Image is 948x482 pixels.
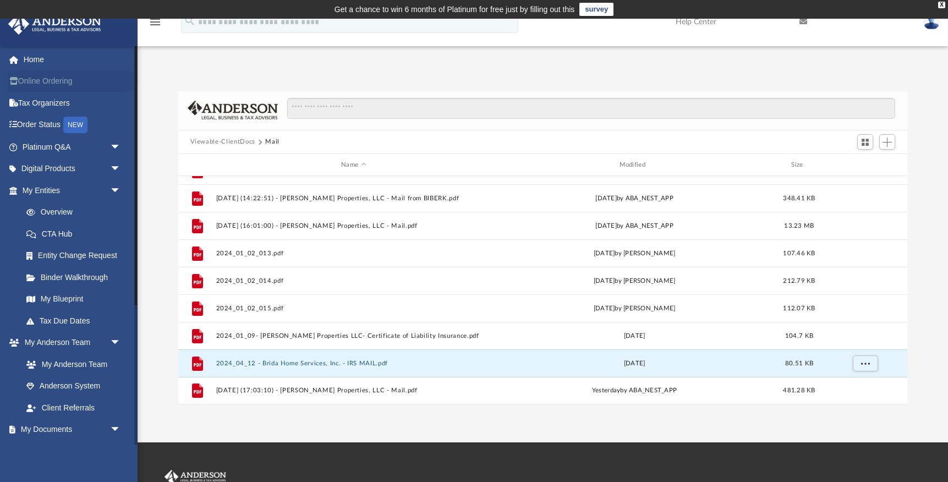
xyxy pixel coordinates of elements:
button: [DATE] (17:03:10) - [PERSON_NAME] Properties, LLC - Mail.pdf [216,387,491,395]
span: arrow_drop_down [110,158,132,180]
span: 112.07 KB [783,305,815,311]
div: [DATE] by [PERSON_NAME] [496,249,772,259]
i: search [184,15,196,27]
span: 80.51 KB [785,360,813,366]
a: My Anderson Teamarrow_drop_down [8,332,132,354]
button: 2024_01_02_013.pdf [216,250,491,257]
div: [DATE] by ABA_NEST_APP [496,221,772,231]
button: 2024_01_02_014.pdf [216,277,491,284]
a: My Blueprint [15,288,132,310]
span: 481.28 KB [783,388,815,394]
button: [DATE] (14:22:51) - [PERSON_NAME] Properties, LLC - Mail from BIBERK.pdf [216,195,491,202]
img: User Pic [923,14,940,30]
a: My Anderson Team [15,353,127,375]
div: id [826,160,903,170]
div: Name [215,160,491,170]
span: arrow_drop_down [110,136,132,158]
a: Digital Productsarrow_drop_down [8,158,138,180]
span: 348.41 KB [783,195,815,201]
div: [DATE] by ABA_NEST_APP [496,194,772,204]
button: 2024_04_12 - Brida Home Services, Inc. - IRS MAIL.pdf [216,360,491,367]
a: My Entitiesarrow_drop_down [8,179,138,201]
i: menu [149,15,162,29]
button: More options [852,355,878,372]
button: [DATE] (16:01:00) - [PERSON_NAME] Properties, LLC - Mail.pdf [216,222,491,229]
a: Order StatusNEW [8,114,138,136]
span: 104.7 KB [785,333,813,339]
a: Overview [15,201,138,223]
span: 13.23 MB [784,223,814,229]
a: Anderson System [15,375,132,397]
div: by ABA_NEST_APP [496,386,772,396]
div: Modified [496,160,772,170]
button: Mail [265,137,280,147]
a: Online Ordering [8,70,138,92]
a: survey [579,3,613,16]
div: id [183,160,210,170]
a: Entity Change Request [15,245,138,267]
button: Viewable-ClientDocs [190,137,255,147]
button: 2024_01_02_015.pdf [216,305,491,312]
a: CTA Hub [15,223,138,245]
a: menu [149,21,162,29]
span: arrow_drop_down [110,179,132,202]
div: NEW [63,117,87,133]
a: My Documentsarrow_drop_down [8,419,132,441]
a: Tax Due Dates [15,310,138,332]
input: Search files and folders [287,98,895,119]
div: grid [178,176,908,404]
div: Size [777,160,821,170]
button: Add [879,134,896,150]
img: Anderson Advisors Platinum Portal [5,13,105,35]
a: Client Referrals [15,397,132,419]
div: [DATE] by [PERSON_NAME] [496,276,772,286]
a: Home [8,48,138,70]
span: 107.46 KB [783,250,815,256]
span: yesterday [592,388,620,394]
span: 212.79 KB [783,278,815,284]
button: Switch to Grid View [857,134,874,150]
div: [DATE] [496,331,772,341]
a: Tax Organizers [8,92,138,114]
div: Get a chance to win 6 months of Platinum for free just by filling out this [335,3,575,16]
div: [DATE] [496,359,772,369]
span: arrow_drop_down [110,332,132,354]
a: Binder Walkthrough [15,266,138,288]
button: 2024_01_09- [PERSON_NAME] Properties LLC- Certificate of Liability Insurance.pdf [216,332,491,339]
a: Platinum Q&Aarrow_drop_down [8,136,138,158]
div: [DATE] by [PERSON_NAME] [496,304,772,314]
div: close [938,2,945,8]
span: arrow_drop_down [110,419,132,441]
a: Box [15,440,127,462]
